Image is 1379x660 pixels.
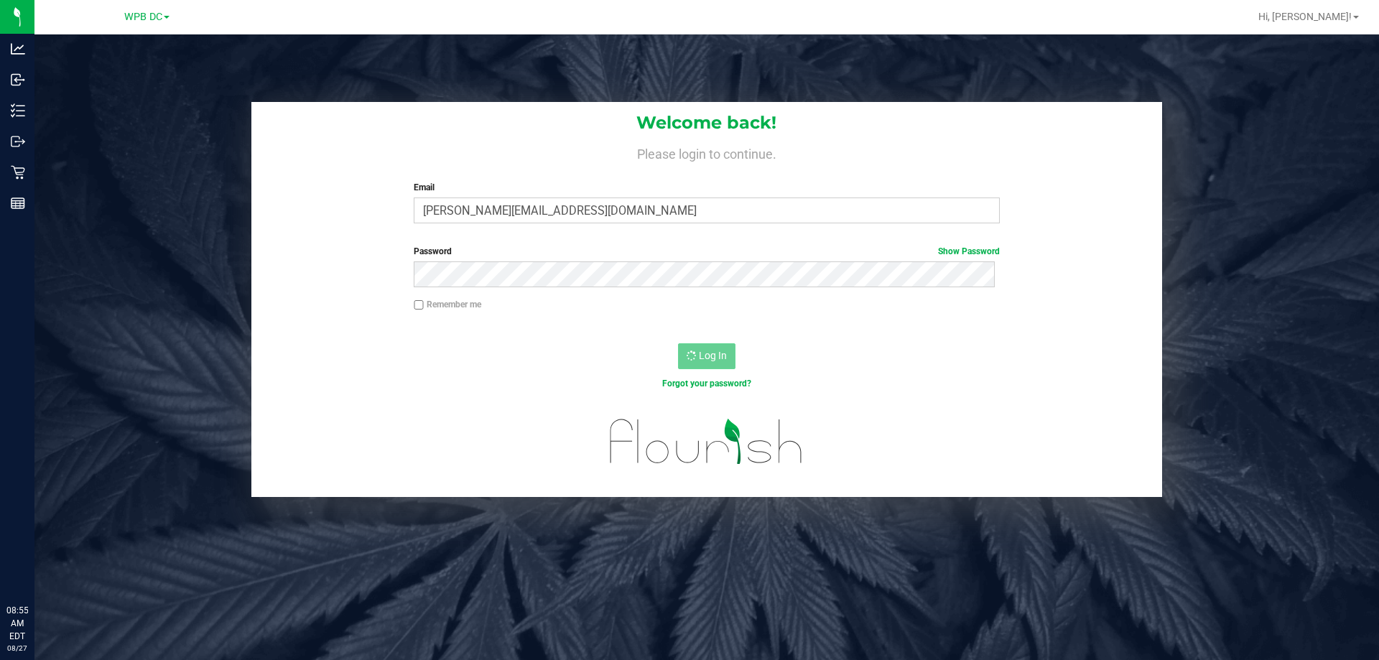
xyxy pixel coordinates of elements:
[124,11,162,23] span: WPB DC
[251,144,1162,161] h4: Please login to continue.
[414,298,481,311] label: Remember me
[6,604,28,643] p: 08:55 AM EDT
[11,196,25,210] inline-svg: Reports
[11,165,25,180] inline-svg: Retail
[662,378,751,389] a: Forgot your password?
[1258,11,1352,22] span: Hi, [PERSON_NAME]!
[414,246,452,256] span: Password
[11,103,25,118] inline-svg: Inventory
[414,181,999,194] label: Email
[414,300,424,310] input: Remember me
[593,405,820,478] img: flourish_logo.svg
[11,42,25,56] inline-svg: Analytics
[11,134,25,149] inline-svg: Outbound
[6,643,28,654] p: 08/27
[699,350,727,361] span: Log In
[678,343,735,369] button: Log In
[11,73,25,87] inline-svg: Inbound
[251,113,1162,132] h1: Welcome back!
[938,246,1000,256] a: Show Password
